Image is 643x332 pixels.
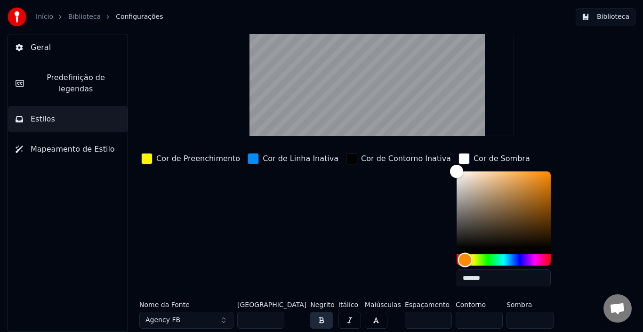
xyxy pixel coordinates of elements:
[405,301,452,308] label: Espaçamento
[8,34,128,61] button: Geral
[8,106,128,132] button: Estilos
[8,8,26,26] img: youka
[36,12,53,22] a: Início
[310,301,335,308] label: Negrito
[246,151,340,166] button: Cor de Linha Inativa
[474,153,530,164] div: Cor de Sombra
[344,151,453,166] button: Cor de Contorno Inativa
[576,8,635,25] button: Biblioteca
[139,301,233,308] label: Nome da Fonte
[31,42,51,53] span: Geral
[8,65,128,102] button: Predefinição de legendas
[31,113,55,125] span: Estilos
[68,12,101,22] a: Biblioteca
[603,294,632,323] div: Bate-papo aberto
[361,153,451,164] div: Cor de Contorno Inativa
[116,12,163,22] span: Configurações
[237,301,306,308] label: [GEOGRAPHIC_DATA]
[365,301,401,308] label: Maiúsculas
[36,12,163,22] nav: breadcrumb
[457,171,551,249] div: Color
[263,153,338,164] div: Cor de Linha Inativa
[156,153,240,164] div: Cor de Preenchimento
[506,301,554,308] label: Sombra
[145,316,180,325] span: Agency FB
[338,301,361,308] label: Itálico
[457,254,551,266] div: Hue
[456,301,503,308] label: Contorno
[139,151,242,166] button: Cor de Preenchimento
[457,151,532,166] button: Cor de Sombra
[31,144,115,155] span: Mapeamento de Estilo
[32,72,120,95] span: Predefinição de legendas
[8,136,128,162] button: Mapeamento de Estilo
